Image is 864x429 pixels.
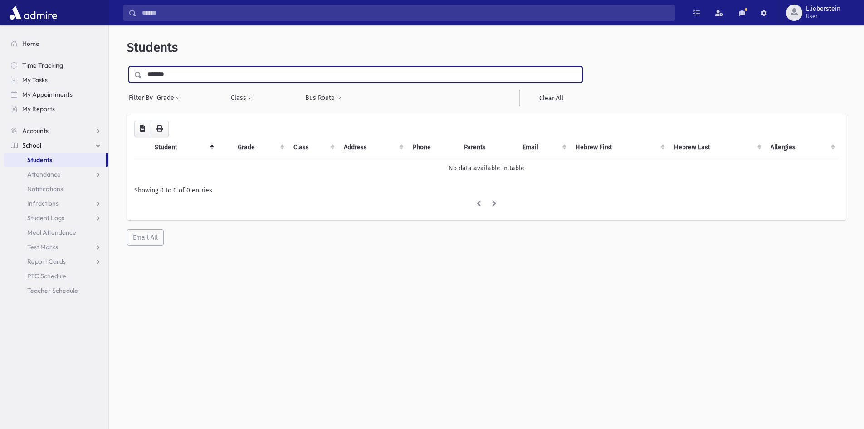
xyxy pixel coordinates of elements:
[4,87,108,102] a: My Appointments
[288,137,339,158] th: Class: activate to sort column ascending
[4,240,108,254] a: Test Marks
[27,243,58,251] span: Test Marks
[4,102,108,116] a: My Reports
[134,121,151,137] button: CSV
[22,90,73,99] span: My Appointments
[127,229,164,246] button: Email All
[4,211,108,225] a: Student Logs
[4,167,108,182] a: Attendance
[27,185,63,193] span: Notifications
[27,228,76,237] span: Meal Attendance
[127,40,178,55] span: Students
[459,137,517,158] th: Parents
[137,5,674,21] input: Search
[4,138,108,153] a: School
[517,137,570,158] th: Email: activate to sort column ascending
[156,90,181,106] button: Grade
[806,13,840,20] span: User
[22,141,41,149] span: School
[338,137,407,158] th: Address: activate to sort column ascending
[407,137,459,158] th: Phone
[129,93,156,103] span: Filter By
[134,158,839,178] td: No data available in table
[806,5,840,13] span: Llieberstein
[4,153,106,167] a: Students
[27,286,78,295] span: Teacher Schedule
[669,137,766,158] th: Hebrew Last: activate to sort column ascending
[27,156,52,164] span: Students
[4,58,108,73] a: Time Tracking
[4,36,108,51] a: Home
[305,90,342,106] button: Bus Route
[765,137,839,158] th: Allergies: activate to sort column ascending
[27,214,64,222] span: Student Logs
[4,283,108,298] a: Teacher Schedule
[151,121,169,137] button: Print
[27,257,66,266] span: Report Cards
[22,61,63,69] span: Time Tracking
[22,105,55,113] span: My Reports
[4,269,108,283] a: PTC Schedule
[4,73,108,87] a: My Tasks
[232,137,288,158] th: Grade: activate to sort column ascending
[4,254,108,269] a: Report Cards
[27,199,59,207] span: Infractions
[27,272,66,280] span: PTC Schedule
[7,4,59,22] img: AdmirePro
[27,170,61,178] span: Attendance
[134,186,839,195] div: Showing 0 to 0 of 0 entries
[22,76,48,84] span: My Tasks
[230,90,253,106] button: Class
[519,90,582,106] a: Clear All
[149,137,218,158] th: Student: activate to sort column descending
[570,137,668,158] th: Hebrew First: activate to sort column ascending
[4,123,108,138] a: Accounts
[22,39,39,48] span: Home
[4,225,108,240] a: Meal Attendance
[4,182,108,196] a: Notifications
[4,196,108,211] a: Infractions
[22,127,49,135] span: Accounts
